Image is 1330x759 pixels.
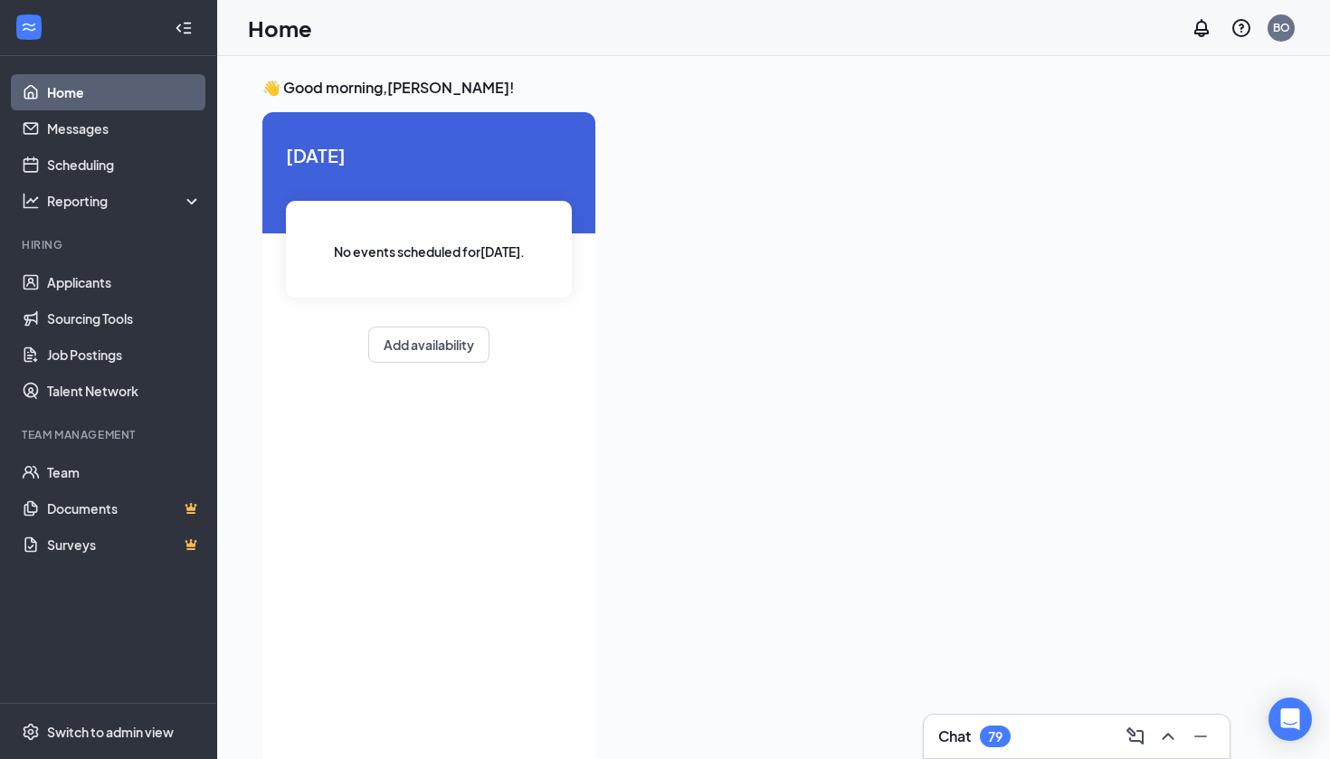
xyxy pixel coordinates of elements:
[47,454,202,490] a: Team
[22,192,40,210] svg: Analysis
[47,74,202,110] a: Home
[1154,722,1183,751] button: ChevronUp
[47,147,202,183] a: Scheduling
[262,78,1285,98] h3: 👋 Good morning, [PERSON_NAME] !
[47,723,174,741] div: Switch to admin view
[1190,726,1211,747] svg: Minimize
[1191,17,1212,39] svg: Notifications
[47,337,202,373] a: Job Postings
[47,192,203,210] div: Reporting
[175,19,193,37] svg: Collapse
[47,490,202,527] a: DocumentsCrown
[1121,722,1150,751] button: ComposeMessage
[47,373,202,409] a: Talent Network
[1157,726,1179,747] svg: ChevronUp
[286,141,572,169] span: [DATE]
[1268,697,1312,741] div: Open Intercom Messenger
[20,18,38,36] svg: WorkstreamLogo
[1273,20,1290,35] div: BO
[1125,726,1146,747] svg: ComposeMessage
[22,237,198,252] div: Hiring
[334,242,525,261] span: No events scheduled for [DATE] .
[47,527,202,563] a: SurveysCrown
[47,110,202,147] a: Messages
[938,726,971,746] h3: Chat
[1186,722,1215,751] button: Minimize
[248,13,312,43] h1: Home
[368,327,489,363] button: Add availability
[47,300,202,337] a: Sourcing Tools
[22,723,40,741] svg: Settings
[47,264,202,300] a: Applicants
[1230,17,1252,39] svg: QuestionInfo
[988,729,1002,745] div: 79
[22,427,198,442] div: Team Management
